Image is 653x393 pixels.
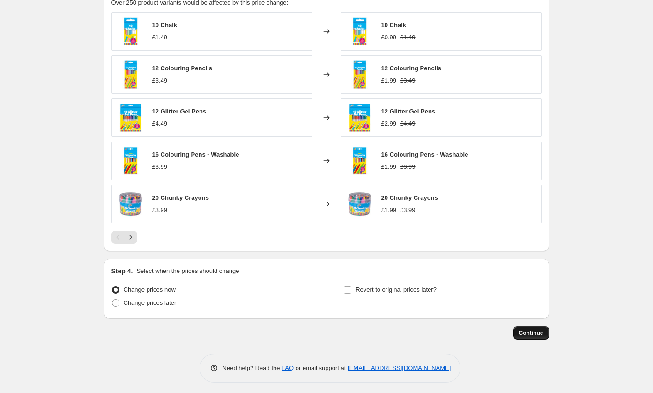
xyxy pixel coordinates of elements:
[152,205,168,215] div: £3.99
[117,60,145,89] img: 9aRKrvLn_921dbac1-fca3-42f0-93c6-6dac8f6974a8_80x.jpg
[152,108,207,115] span: 12 Glitter Gel Pens
[111,266,133,276] h2: Step 4.
[152,194,209,201] span: 20 Chunky Crayons
[381,76,397,85] div: £1.99
[400,205,416,215] strike: £3.99
[381,108,436,115] span: 12 Glitter Gel Pens
[223,364,282,371] span: Need help? Read the
[381,162,397,172] div: £1.99
[124,299,177,306] span: Change prices later
[282,364,294,371] a: FAQ
[381,151,468,158] span: 16 Colouring Pens - Washable
[400,162,416,172] strike: £3.99
[346,60,374,89] img: 9aRKrvLn_921dbac1-fca3-42f0-93c6-6dac8f6974a8_80x.jpg
[346,190,374,218] img: VIL3a0sd_eeb98ad9-8887-46cf-988a-312009d93758_80x.jpg
[346,17,374,45] img: HpxGSSjs_d7e966c5-ead2-4340-8a55-254932da99e5_80x.jpg
[117,147,145,175] img: ms7fZJYx_68801535-ef8f-4fd2-a727-0c2cd95f307f_80x.jpg
[152,119,168,128] div: £4.49
[400,76,416,85] strike: £3.49
[152,151,239,158] span: 16 Colouring Pens - Washable
[136,266,239,276] p: Select when the prices should change
[124,286,176,293] span: Change prices now
[348,364,451,371] a: [EMAIL_ADDRESS][DOMAIN_NAME]
[117,190,145,218] img: VIL3a0sd_eeb98ad9-8887-46cf-988a-312009d93758_80x.jpg
[381,194,438,201] span: 20 Chunky Crayons
[152,76,168,85] div: £3.49
[400,33,416,42] strike: £1.49
[381,65,442,72] span: 12 Colouring Pencils
[111,231,137,244] nav: Pagination
[152,33,168,42] div: £1.49
[294,364,348,371] span: or email support at
[513,326,549,340] button: Continue
[381,119,397,128] div: £2.99
[400,119,416,128] strike: £4.49
[381,33,397,42] div: £0.99
[117,104,145,132] img: VQfZyH2B_78dcfbde-cd7e-410d-9794-fe232850dc65_80x.jpg
[381,205,397,215] div: £1.99
[152,22,177,29] span: 10 Chalk
[152,65,213,72] span: 12 Colouring Pencils
[117,17,145,45] img: HpxGSSjs_d7e966c5-ead2-4340-8a55-254932da99e5_80x.jpg
[519,329,543,337] span: Continue
[356,286,437,293] span: Revert to original prices later?
[346,104,374,132] img: VQfZyH2B_78dcfbde-cd7e-410d-9794-fe232850dc65_80x.jpg
[124,231,137,244] button: Next
[346,147,374,175] img: ms7fZJYx_68801535-ef8f-4fd2-a727-0c2cd95f307f_80x.jpg
[152,162,168,172] div: £3.99
[381,22,406,29] span: 10 Chalk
